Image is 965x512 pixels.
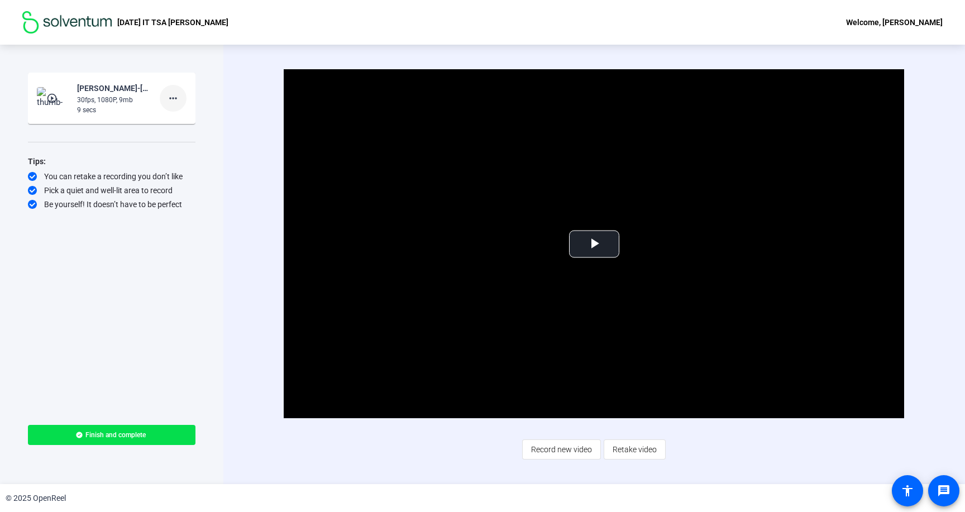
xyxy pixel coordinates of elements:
[28,425,195,445] button: Finish and complete
[613,439,657,460] span: Retake video
[77,82,152,95] div: [PERSON_NAME]-[DATE] IT TSA [PERSON_NAME]-[DATE] IT TSA [PERSON_NAME]-1759241652943-webcam
[77,95,152,105] div: 30fps, 1080P, 9mb
[166,92,180,105] mat-icon: more_horiz
[28,155,195,168] div: Tips:
[569,230,619,257] button: Play Video
[901,484,914,497] mat-icon: accessibility
[22,11,112,34] img: OpenReel logo
[531,439,592,460] span: Record new video
[117,16,228,29] p: [DATE] IT TSA [PERSON_NAME]
[846,16,943,29] div: Welcome, [PERSON_NAME]
[46,93,60,104] mat-icon: play_circle_outline
[28,199,195,210] div: Be yourself! It doesn’t have to be perfect
[937,484,950,497] mat-icon: message
[37,87,70,109] img: thumb-nail
[604,439,666,460] button: Retake video
[77,105,152,115] div: 9 secs
[85,430,146,439] span: Finish and complete
[522,439,601,460] button: Record new video
[28,171,195,182] div: You can retake a recording you don’t like
[284,69,904,418] div: Video Player
[28,185,195,196] div: Pick a quiet and well-lit area to record
[6,492,66,504] div: © 2025 OpenReel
